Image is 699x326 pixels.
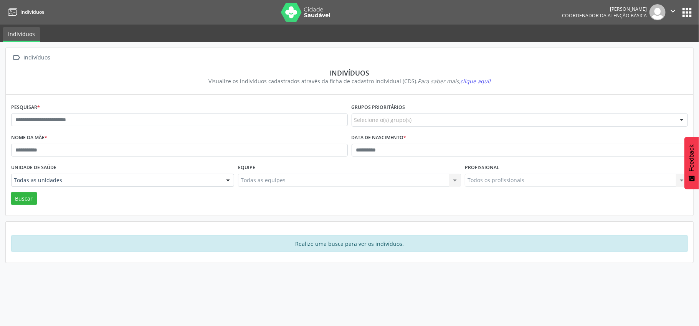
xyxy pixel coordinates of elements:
div: Indivíduos [22,52,52,63]
a:  Indivíduos [11,52,52,63]
div: [PERSON_NAME] [562,6,647,12]
span: Coordenador da Atenção Básica [562,12,647,19]
button: Feedback - Mostrar pesquisa [684,137,699,189]
label: Unidade de saúde [11,162,56,174]
button: apps [680,6,694,19]
a: Indivíduos [5,6,44,18]
span: Todas as unidades [14,176,218,184]
span: clique aqui! [460,77,491,85]
label: Equipe [238,162,255,174]
img: img [649,4,666,20]
span: Indivíduos [20,9,44,15]
span: Feedback [688,145,695,171]
div: Indivíduos [17,69,682,77]
i:  [669,7,677,15]
div: Visualize os indivíduos cadastrados através da ficha de cadastro individual (CDS). [17,77,682,85]
i:  [11,52,22,63]
label: Profissional [465,162,499,174]
label: Nome da mãe [11,132,47,144]
label: Data de nascimento [352,132,407,144]
div: Realize uma busca para ver os indivíduos. [11,235,688,252]
button: Buscar [11,192,37,205]
label: Pesquisar [11,102,40,114]
i: Para saber mais, [418,77,491,85]
a: Indivíduos [3,27,40,42]
label: Grupos prioritários [352,102,405,114]
span: Selecione o(s) grupo(s) [354,116,412,124]
button:  [666,4,680,20]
